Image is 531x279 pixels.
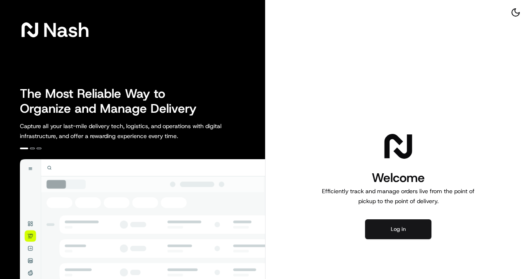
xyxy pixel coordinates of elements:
[43,22,89,38] span: Nash
[365,219,431,239] button: Log in
[20,121,259,141] p: Capture all your last-mile delivery tech, logistics, and operations with digital infrastructure, ...
[319,170,478,186] h1: Welcome
[20,86,206,116] h2: The Most Reliable Way to Organize and Manage Delivery
[319,186,478,206] p: Efficiently track and manage orders live from the point of pickup to the point of delivery.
